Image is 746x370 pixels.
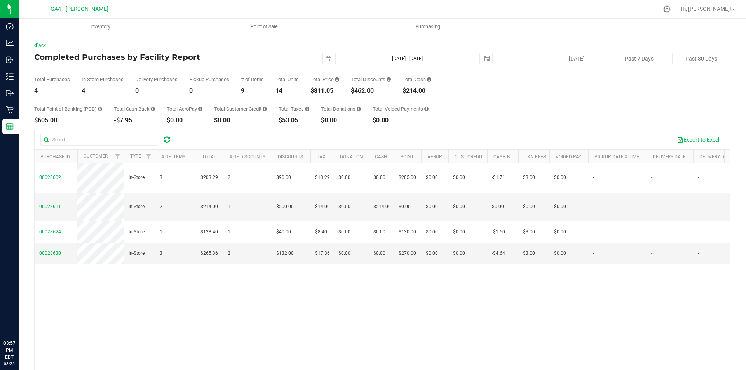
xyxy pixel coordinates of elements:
span: 00028624 [39,229,61,235]
span: $0.00 [426,203,438,210]
button: Export to Excel [672,133,724,146]
span: 2 [160,203,162,210]
i: Sum of the total taxes for all purchases in the date range. [305,106,309,111]
inline-svg: Outbound [6,89,14,97]
inline-svg: Analytics [6,39,14,47]
span: In-Store [129,250,145,257]
a: Filter [111,150,124,163]
a: Discounts [278,154,303,160]
inline-svg: Reports [6,123,14,130]
span: $14.00 [315,203,330,210]
i: Sum of the discount values applied to the all purchases in the date range. [387,77,391,82]
div: Pickup Purchases [189,77,229,82]
span: $265.36 [200,250,218,257]
span: $130.00 [399,228,416,236]
span: $0.00 [338,250,350,257]
a: Delivery Driver [699,154,737,160]
div: Total Donations [321,106,361,111]
span: In-Store [129,228,145,236]
span: $90.00 [276,174,291,181]
span: $0.00 [554,250,566,257]
a: Txn Fees [525,154,546,160]
span: $0.00 [554,228,566,236]
button: [DATE] [548,53,606,64]
span: 2 [228,174,230,181]
div: $214.00 [403,88,431,94]
span: Purchasing [405,23,451,30]
span: 00028630 [39,250,61,256]
span: $3.00 [523,174,535,181]
span: - [593,174,594,181]
span: $13.29 [315,174,330,181]
span: $128.40 [200,228,218,236]
i: Sum of the cash-back amounts from rounded-up electronic payments for all purchases in the date ra... [151,106,155,111]
div: Total AeroPay [167,106,202,111]
div: Total Cash [403,77,431,82]
a: Cash [375,154,387,160]
span: - [651,203,652,210]
div: $0.00 [214,117,267,123]
span: $0.00 [338,203,350,210]
span: select [481,53,492,64]
a: Total [202,154,216,160]
div: Total Purchases [34,77,70,82]
div: $811.05 [310,88,339,94]
span: $270.00 [399,250,416,257]
div: Total Customer Credit [214,106,267,111]
i: Sum of the successful, non-voided cash payment transactions for all purchases in the date range. ... [427,77,431,82]
span: $0.00 [453,250,465,257]
inline-svg: Retail [6,106,14,114]
div: Total Units [275,77,299,82]
div: In Store Purchases [82,77,124,82]
a: Cash Back [493,154,519,160]
span: $17.36 [315,250,330,257]
span: $0.00 [554,174,566,181]
div: Total Price [310,77,339,82]
span: $0.00 [338,228,350,236]
div: Total Taxes [279,106,309,111]
span: $0.00 [453,203,465,210]
a: Voided Payment [556,154,594,160]
span: $40.00 [276,228,291,236]
span: 3 [160,174,162,181]
div: Total Voided Payments [373,106,429,111]
span: $0.00 [453,228,465,236]
a: Point of Banking (POB) [400,154,455,160]
a: # of Items [161,154,185,160]
span: $0.00 [523,203,535,210]
button: Past 30 Days [672,53,730,64]
a: Purchasing [346,19,509,35]
span: - [698,228,699,236]
span: 00028602 [39,175,61,180]
h4: Completed Purchases by Facility Report [34,53,266,61]
span: $0.00 [373,250,385,257]
input: Search... [40,134,157,146]
a: Cust Credit [455,154,483,160]
div: $605.00 [34,117,102,123]
span: In-Store [129,174,145,181]
span: $0.00 [426,250,438,257]
span: $214.00 [200,203,218,210]
div: $0.00 [321,117,361,123]
a: Filter [142,150,155,163]
span: - [593,228,594,236]
i: Sum of all round-up-to-next-dollar total price adjustments for all purchases in the date range. [357,106,361,111]
span: 3 [160,250,162,257]
div: Manage settings [662,5,672,13]
a: Point of Sale [182,19,346,35]
span: $0.00 [399,203,411,210]
div: 0 [189,88,229,94]
div: Total Discounts [351,77,391,82]
a: Customer [84,153,108,159]
span: - [651,250,652,257]
a: Pickup Date & Time [594,154,639,160]
i: Sum of the successful, non-voided AeroPay payment transactions for all purchases in the date range. [198,106,202,111]
span: GA4 - [PERSON_NAME] [51,6,108,12]
div: Delivery Purchases [135,77,178,82]
span: 1 [160,228,162,236]
span: $205.00 [399,174,416,181]
div: $53.05 [279,117,309,123]
div: 4 [82,88,124,94]
i: Sum of all voided payment transaction amounts, excluding tips and transaction fees, for all purch... [424,106,429,111]
span: $0.00 [426,228,438,236]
